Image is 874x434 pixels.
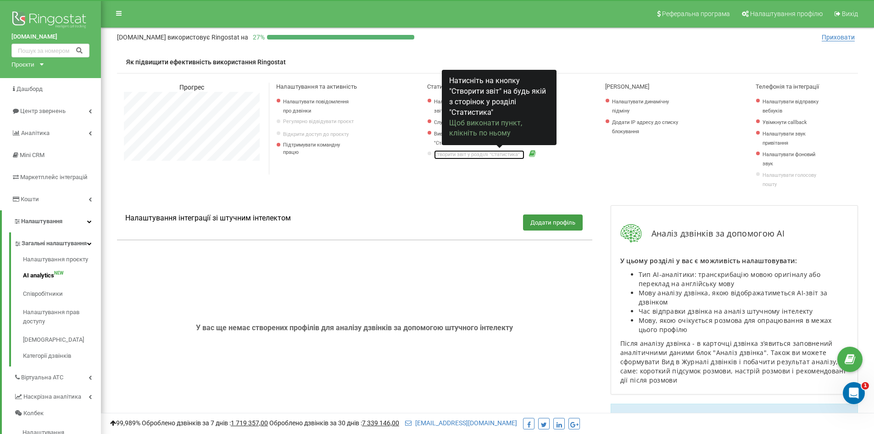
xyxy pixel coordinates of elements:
[618,411,851,420] p: Для отримання інструкції щодо інтеграції перейдіть до
[231,419,268,427] u: 1 719 357,00
[167,34,248,41] span: використовує Ringostat на
[434,150,524,159] a: Створити звіт у розділі "Статистика"
[11,44,89,57] input: Пошук за номером
[620,339,848,385] p: Після аналізу дзвінка - в карточці дзвінка зʼявиться заповнений аналітичними даними блок "Аналіз ...
[639,307,848,316] li: Час відправки дзвінка на аналіз штучному інтелекту
[639,288,848,307] li: Мову аналізу дзвінка, якою відображатиметься AI-звіт за дзвінком
[620,224,848,243] div: Аналіз дзвінків за допомогою AI
[21,196,39,203] span: Кошти
[605,83,649,90] span: [PERSON_NAME]
[2,210,101,232] a: Налаштування
[763,150,821,169] a: Налаштувати фоновий звук
[756,83,819,90] span: Телефонія та інтеграції
[449,118,522,138] span: Щоб виконати пункт, клікніть по ньому
[23,392,81,401] span: Наскрізна аналітика
[283,118,354,125] p: Регулярно відвідувати проєкт
[14,386,101,405] a: Наскрізна аналітика
[405,419,517,427] a: [EMAIL_ADDRESS][DOMAIN_NAME]
[843,382,865,404] iframe: Intercom live chat
[283,97,354,116] a: Налаштувати повідомлення про дзвінки
[639,316,848,334] li: Мову, якою очікується розмова для опрацювання в межах цього профілю
[434,118,524,127] a: Слухати записи розмов
[612,97,683,116] a: Налаштувати динамічну підміну
[14,232,101,252] a: Загальні налаштування
[21,218,62,225] span: Налаштування
[14,366,101,386] a: Віртуальна АТС
[362,419,399,427] u: 7 339 146,00
[125,214,291,222] h1: Налаштування інтеграції зі штучним інтелектом
[142,419,268,427] span: Оброблено дзвінків за 7 днів :
[523,214,583,231] button: Додати профіль
[22,239,87,248] span: Загальні налаштування
[20,107,66,114] span: Центр звернень
[434,97,524,116] a: Налаштувати відправку на пошту звітів про дзвінки
[117,248,592,408] div: У вас ще немає створених профілів для аналізу дзвінків за допомогою штучного інтелекту
[126,58,286,66] span: Як підвищити ефективність використання Ringostat
[862,382,869,389] span: 1
[23,331,101,349] a: [DEMOGRAPHIC_DATA]
[822,34,855,41] span: Приховати
[117,33,248,42] p: [DOMAIN_NAME]
[750,10,823,17] span: Налаштування профілю
[612,118,683,136] a: Додати IP адресу до списку блокування
[620,256,848,265] p: У цьому розділі у вас є можливість налаштовувати:
[14,405,101,422] a: Колбек
[283,141,354,156] p: Підтримувати командну працю
[17,85,43,92] span: Дашборд
[179,84,204,91] span: Прогрес
[23,409,44,418] span: Колбек
[427,83,459,90] span: Статистика
[11,9,89,32] img: Ringostat logo
[449,76,546,117] span: Натисніть на кнопку "Створити звіт" на будь якій з сторінок у розділі "Статистика"
[11,60,34,69] div: Проєкти
[248,33,267,42] p: 27 %
[434,130,524,148] a: Вивантажувати звіти з розділу "Статистика"
[21,130,50,136] span: Аналiтика
[20,152,45,158] span: Mini CRM
[802,411,839,420] a: бази знань
[23,255,101,266] a: Налаштування проєкту
[763,97,821,116] a: Налаштувати відправку вебхуків
[23,349,101,361] a: Категорії дзвінків
[269,419,399,427] span: Оброблено дзвінків за 30 днів :
[11,32,89,41] a: [DOMAIN_NAME]
[763,118,821,127] a: Увімкнути callback
[276,83,357,90] span: Налаштування та активність
[283,130,354,139] a: Відкрити доступ до проєкту
[23,266,101,285] a: AI analyticsNEW
[23,303,101,331] a: Налаштування прав доступу
[662,10,730,17] span: Реферальна програма
[21,373,63,382] span: Віртуальна АТС
[20,174,88,180] span: Маркетплейс інтеграцій
[110,419,140,427] span: 99,989%
[23,285,101,303] a: Співробітники
[639,270,848,288] li: Тип AI-аналітики: транскрибацію мовою оригіналу або переклад на англійську мову
[763,171,821,189] a: Налаштувати голосову пошту
[763,130,821,148] a: Налаштувати звук привітання
[842,10,858,17] span: Вихід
